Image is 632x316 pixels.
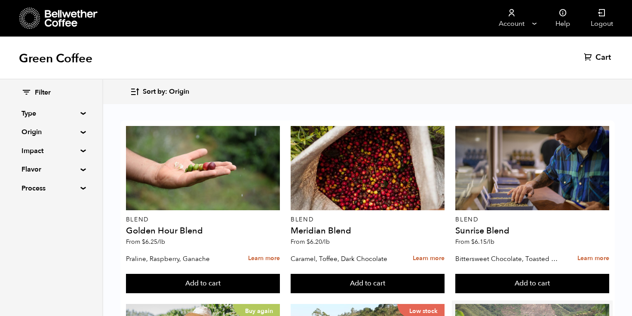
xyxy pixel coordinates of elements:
bdi: 6.20 [307,238,330,246]
span: Cart [595,52,611,63]
h4: Sunrise Blend [455,227,609,235]
p: Blend [126,217,280,223]
summary: Type [21,108,81,119]
button: Add to cart [455,274,609,294]
span: From [455,238,494,246]
h4: Golden Hour Blend [126,227,280,235]
p: Blend [291,217,445,223]
a: Cart [584,52,613,63]
span: $ [471,238,475,246]
bdi: 6.25 [142,238,165,246]
p: Caramel, Toffee, Dark Chocolate [291,252,396,265]
span: $ [142,238,145,246]
bdi: 6.15 [471,238,494,246]
summary: Origin [21,127,81,137]
span: Filter [35,88,51,98]
summary: Flavor [21,164,81,175]
button: Sort by: Origin [130,82,189,102]
h4: Meridian Blend [291,227,445,235]
a: Learn more [248,249,280,268]
span: Sort by: Origin [143,87,189,97]
span: $ [307,238,310,246]
summary: Impact [21,146,81,156]
button: Add to cart [291,274,445,294]
h1: Green Coffee [19,51,92,66]
span: From [126,238,165,246]
button: Add to cart [126,274,280,294]
span: /lb [322,238,330,246]
a: Learn more [413,249,445,268]
span: /lb [157,238,165,246]
p: Praline, Raspberry, Ganache [126,252,231,265]
a: Learn more [577,249,609,268]
span: /lb [487,238,494,246]
span: From [291,238,330,246]
p: Bittersweet Chocolate, Toasted Marshmallow, Candied Orange, Praline [455,252,560,265]
p: Blend [455,217,609,223]
summary: Process [21,183,81,193]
